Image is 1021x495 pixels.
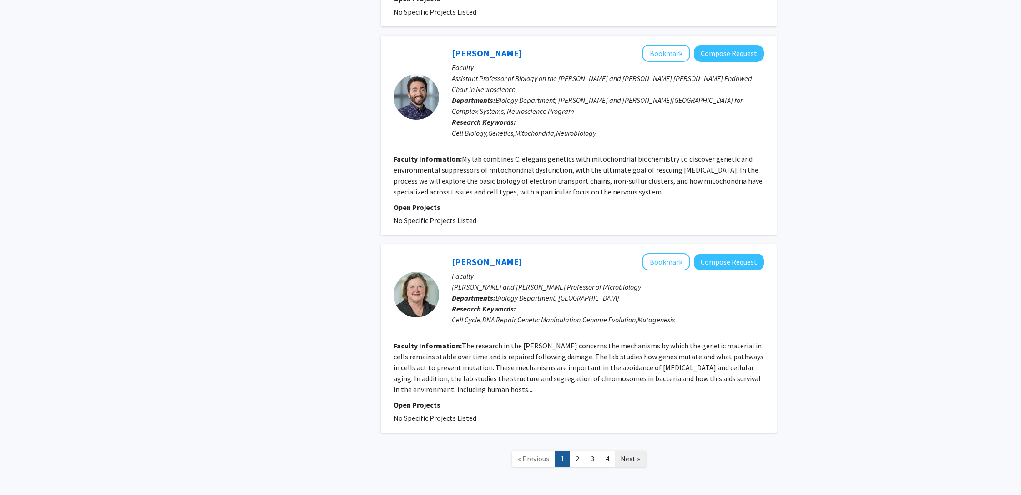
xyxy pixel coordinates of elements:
button: Add Joshua Meisel to Bookmarks [642,45,690,62]
b: Research Keywords: [452,304,516,313]
a: [PERSON_NAME] [452,256,522,267]
button: Add Susan Lovett to Bookmarks [642,253,690,270]
b: Faculty Information: [394,154,462,163]
b: Departments: [452,96,495,105]
a: 2 [570,451,585,467]
span: Biology Department, [GEOGRAPHIC_DATA] [495,293,619,302]
span: « Previous [518,454,549,463]
a: Next [615,451,646,467]
a: 3 [585,451,600,467]
div: Cell Biology,Genetics,Mitochondria,Neurobiology [452,128,764,138]
a: 1 [555,451,570,467]
p: Open Projects [394,202,764,213]
b: Faculty Information: [394,341,462,350]
p: Assistant Professor of Biology on the [PERSON_NAME] and [PERSON_NAME] [PERSON_NAME] Endowed Chair... [452,73,764,95]
p: [PERSON_NAME] and [PERSON_NAME] Professor of Microbiology [452,281,764,292]
a: Previous Page [512,451,555,467]
b: Research Keywords: [452,117,516,127]
p: Open Projects [394,399,764,410]
a: [PERSON_NAME] [452,47,522,59]
fg-read-more: My lab combines C. elegans genetics with mitochondrial biochemistry to discover genetic and envir... [394,154,763,196]
span: No Specific Projects Listed [394,216,476,225]
span: No Specific Projects Listed [394,413,476,423]
button: Compose Request to Joshua Meisel [694,45,764,62]
iframe: Chat [7,454,39,488]
fg-read-more: The research in the [PERSON_NAME] concerns the mechanisms by which the genetic material in cells ... [394,341,763,394]
button: Compose Request to Susan Lovett [694,254,764,270]
p: Faculty [452,270,764,281]
a: 4 [600,451,615,467]
b: Departments: [452,293,495,302]
span: Next » [621,454,640,463]
span: Biology Department, [PERSON_NAME] and [PERSON_NAME][GEOGRAPHIC_DATA] for Complex Systems, Neurosc... [452,96,743,116]
p: Faculty [452,62,764,73]
div: Cell Cycle,DNA Repair,Genetic Manipulation,Genome Evolution,Mutagenesis [452,314,764,325]
nav: Page navigation [381,442,777,479]
span: No Specific Projects Listed [394,7,476,16]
